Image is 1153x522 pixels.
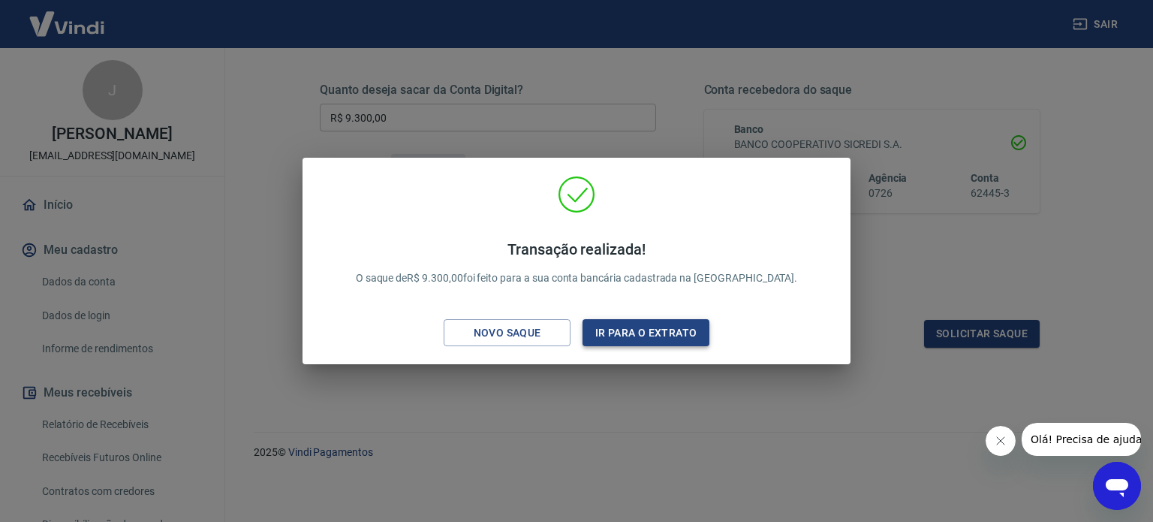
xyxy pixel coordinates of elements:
[444,319,570,347] button: Novo saque
[356,240,798,258] h4: Transação realizada!
[1022,423,1141,456] iframe: Mensagem da empresa
[583,319,709,347] button: Ir para o extrato
[456,324,559,342] div: Novo saque
[986,426,1016,456] iframe: Fechar mensagem
[356,240,798,286] p: O saque de R$ 9.300,00 foi feito para a sua conta bancária cadastrada na [GEOGRAPHIC_DATA].
[1093,462,1141,510] iframe: Botão para abrir a janela de mensagens
[9,11,126,23] span: Olá! Precisa de ajuda?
